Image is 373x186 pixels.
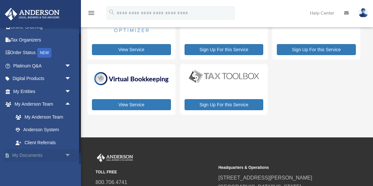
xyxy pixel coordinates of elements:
span: arrow_drop_up [65,98,78,111]
i: menu [87,9,95,17]
img: User Pic [358,8,368,17]
a: Digital Productsarrow_drop_down [5,72,78,85]
a: My Anderson Teamarrow_drop_up [5,98,81,111]
a: View Service [92,44,171,55]
a: Anderson System [9,123,81,136]
span: arrow_drop_down [65,72,78,86]
a: Client Referrals [9,136,81,149]
small: TOLL FREE [96,169,214,176]
a: My Documentsarrow_drop_down [5,149,81,162]
a: [STREET_ADDRESS][PERSON_NAME] [218,175,312,180]
a: 800.706.4741 [96,180,127,185]
div: NEW [37,48,51,58]
a: Sign Up For this Service [277,44,356,55]
span: arrow_drop_down [65,85,78,98]
a: View Service [92,99,171,110]
a: My Entitiesarrow_drop_down [5,85,81,98]
img: Anderson Advisors Platinum Portal [96,154,134,162]
a: Sign Up For this Service [185,44,264,55]
a: Online Learningarrow_drop_down [5,162,81,175]
img: Anderson Advisors Platinum Portal [3,8,62,20]
span: arrow_drop_down [65,162,78,175]
a: menu [87,11,95,17]
a: Sign Up For this Service [185,99,264,110]
i: search [108,9,115,16]
span: arrow_drop_down [65,59,78,73]
a: My Anderson Team [9,110,81,123]
a: Platinum Q&Aarrow_drop_down [5,59,81,72]
img: taxtoolbox_new-1.webp [185,69,264,85]
span: arrow_drop_down [65,149,78,162]
small: Headquarters & Operations [218,164,336,171]
a: Tax Organizers [5,33,81,46]
a: Order StatusNEW [5,46,81,60]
